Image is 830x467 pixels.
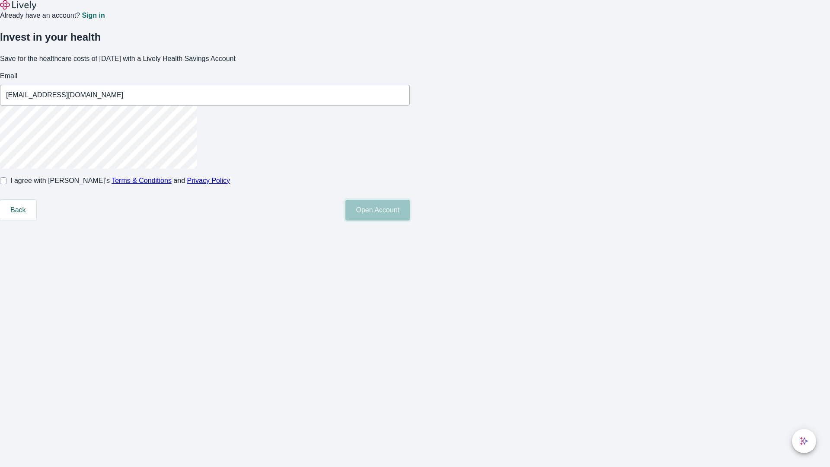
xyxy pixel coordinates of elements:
[187,177,230,184] a: Privacy Policy
[792,429,816,453] button: chat
[112,177,172,184] a: Terms & Conditions
[10,176,230,186] span: I agree with [PERSON_NAME]’s and
[82,12,105,19] a: Sign in
[800,437,808,445] svg: Lively AI Assistant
